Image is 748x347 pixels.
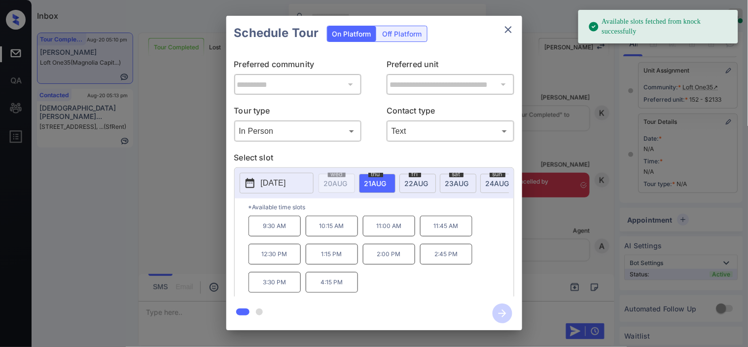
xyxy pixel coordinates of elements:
[387,58,514,74] p: Preferred unit
[399,174,436,193] div: date-select
[249,198,514,216] p: *Available time slots
[234,105,362,120] p: Tour type
[364,179,387,188] span: 21 AUG
[409,171,421,177] span: fri
[499,20,518,39] button: close
[420,244,472,265] p: 2:45 PM
[306,272,358,293] p: 4:15 PM
[327,26,376,41] div: On Platform
[378,26,427,41] div: Off Platform
[387,105,514,120] p: Contact type
[359,174,395,193] div: date-select
[405,179,428,188] span: 22 AUG
[487,301,518,326] button: btn-next
[249,272,301,293] p: 3:30 PM
[261,177,286,189] p: [DATE]
[234,152,514,167] p: Select slot
[363,216,415,236] p: 11:00 AM
[234,58,362,74] p: Preferred community
[249,216,301,236] p: 9:30 AM
[389,123,512,139] div: Text
[486,179,509,188] span: 24 AUG
[368,171,383,177] span: thu
[240,173,314,193] button: [DATE]
[226,16,327,50] h2: Schedule Tour
[588,13,730,40] div: Available slots fetched from knock successfully
[480,174,517,193] div: date-select
[237,123,359,139] div: In Person
[440,174,476,193] div: date-select
[420,216,472,236] p: 11:45 AM
[306,244,358,265] p: 1:15 PM
[490,171,505,177] span: sun
[363,244,415,265] p: 2:00 PM
[249,244,301,265] p: 12:30 PM
[449,171,463,177] span: sat
[306,216,358,236] p: 10:15 AM
[445,179,469,188] span: 23 AUG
